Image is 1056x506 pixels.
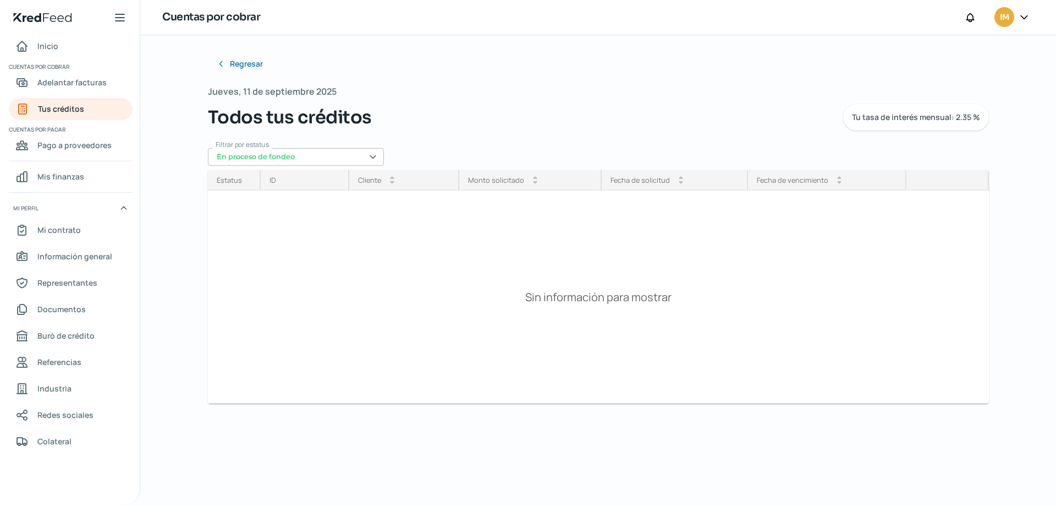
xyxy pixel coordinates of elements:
h2: Sin información para mostrar [521,285,676,309]
a: Buró de crédito [9,325,133,347]
a: Mi contrato [9,219,133,241]
i: arrow_drop_down [390,180,394,184]
span: Referencias [37,355,81,369]
span: Representantes [37,276,97,290]
span: Información general [37,249,112,263]
span: Mi contrato [37,223,81,237]
span: Filtrar por estatus [216,140,269,149]
span: Buró de crédito [37,329,95,342]
span: Documentos [37,302,86,316]
a: Información general [9,246,133,268]
span: Redes sociales [37,408,94,422]
span: Colateral [37,434,71,448]
span: Industria [37,382,71,395]
a: Tus créditos [9,98,133,120]
span: Mi perfil [13,203,38,213]
a: Representantes [9,272,133,294]
span: Pago a proveedores [37,138,112,152]
a: Mis finanzas [9,166,133,188]
div: Monto solicitado [468,175,524,185]
a: Documentos [9,298,133,320]
span: Mis finanzas [37,170,84,183]
a: Pago a proveedores [9,134,133,156]
i: arrow_drop_down [679,180,683,184]
span: Adelantar facturas [37,75,107,89]
div: ID [269,175,276,185]
span: Jueves, 11 de septiembre 2025 [208,84,337,100]
h1: Cuentas por cobrar [162,9,260,25]
span: Tus créditos [38,102,84,116]
a: Referencias [9,351,133,373]
a: Adelantar facturas [9,72,133,94]
span: Todos tus créditos [208,104,372,130]
a: Inicio [9,35,133,57]
span: Cuentas por cobrar [9,62,131,72]
div: Estatus [217,175,242,185]
div: Cliente [358,175,381,185]
i: arrow_drop_down [533,180,537,184]
button: Regresar [208,53,272,75]
div: Fecha de solicitud [610,175,670,185]
span: IM [1000,11,1009,24]
a: Industria [9,378,133,400]
div: Fecha de vencimiento [757,175,828,185]
i: arrow_drop_down [837,180,842,184]
span: Regresar [230,60,263,68]
span: Tu tasa de interés mensual: 2.35 % [852,113,980,121]
span: Inicio [37,39,58,53]
span: Cuentas por pagar [9,124,131,134]
a: Redes sociales [9,404,133,426]
a: Colateral [9,431,133,453]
